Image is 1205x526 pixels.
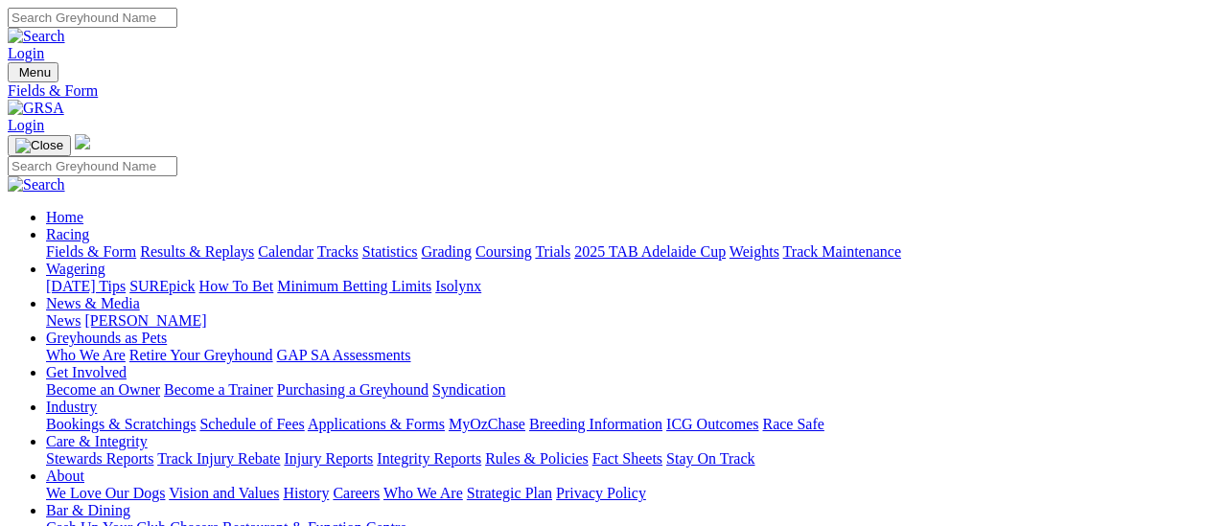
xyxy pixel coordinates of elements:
[362,243,418,260] a: Statistics
[277,278,431,294] a: Minimum Betting Limits
[574,243,726,260] a: 2025 TAB Adelaide Cup
[556,485,646,501] a: Privacy Policy
[199,416,304,432] a: Schedule of Fees
[46,502,130,518] a: Bar & Dining
[377,450,481,467] a: Integrity Reports
[333,485,380,501] a: Careers
[46,381,160,398] a: Become an Owner
[46,381,1197,399] div: Get Involved
[8,45,44,61] a: Login
[157,450,280,467] a: Track Injury Rebate
[129,278,195,294] a: SUREpick
[46,330,167,346] a: Greyhounds as Pets
[383,485,463,501] a: Who We Are
[46,485,1197,502] div: About
[666,416,758,432] a: ICG Outcomes
[308,416,445,432] a: Applications & Forms
[432,381,505,398] a: Syndication
[46,364,127,380] a: Get Involved
[467,485,552,501] a: Strategic Plan
[277,347,411,363] a: GAP SA Assessments
[46,416,196,432] a: Bookings & Scratchings
[283,485,329,501] a: History
[529,416,662,432] a: Breeding Information
[422,243,472,260] a: Grading
[75,134,90,149] img: logo-grsa-white.png
[46,416,1197,433] div: Industry
[15,138,63,153] img: Close
[46,226,89,242] a: Racing
[8,117,44,133] a: Login
[46,295,140,311] a: News & Media
[8,135,71,156] button: Toggle navigation
[8,176,65,194] img: Search
[46,243,1197,261] div: Racing
[164,381,273,398] a: Become a Trainer
[169,485,279,501] a: Vision and Values
[46,278,126,294] a: [DATE] Tips
[762,416,823,432] a: Race Safe
[8,8,177,28] input: Search
[46,347,1197,364] div: Greyhounds as Pets
[8,156,177,176] input: Search
[46,347,126,363] a: Who We Are
[8,62,58,82] button: Toggle navigation
[140,243,254,260] a: Results & Replays
[284,450,373,467] a: Injury Reports
[129,347,273,363] a: Retire Your Greyhound
[46,450,153,467] a: Stewards Reports
[46,243,136,260] a: Fields & Form
[46,485,165,501] a: We Love Our Dogs
[46,278,1197,295] div: Wagering
[46,209,83,225] a: Home
[46,399,97,415] a: Industry
[258,243,313,260] a: Calendar
[730,243,779,260] a: Weights
[449,416,525,432] a: MyOzChase
[783,243,901,260] a: Track Maintenance
[8,28,65,45] img: Search
[8,82,1197,100] a: Fields & Form
[46,468,84,484] a: About
[475,243,532,260] a: Coursing
[435,278,481,294] a: Isolynx
[46,312,81,329] a: News
[317,243,359,260] a: Tracks
[46,450,1197,468] div: Care & Integrity
[46,261,105,277] a: Wagering
[8,100,64,117] img: GRSA
[84,312,206,329] a: [PERSON_NAME]
[277,381,429,398] a: Purchasing a Greyhound
[485,450,589,467] a: Rules & Policies
[46,433,148,449] a: Care & Integrity
[535,243,570,260] a: Trials
[46,312,1197,330] div: News & Media
[592,450,662,467] a: Fact Sheets
[199,278,274,294] a: How To Bet
[19,65,51,80] span: Menu
[666,450,754,467] a: Stay On Track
